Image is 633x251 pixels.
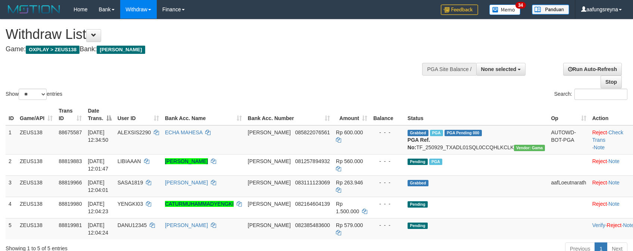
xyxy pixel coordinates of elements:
span: None selected [481,66,517,72]
span: [DATE] 12:01:47 [88,158,108,172]
th: Trans ID: activate to sort column ascending [56,104,85,125]
span: [DATE] 12:04:24 [88,222,108,236]
td: 3 [6,175,17,197]
a: Reject [592,180,607,186]
span: Rp 1.500.000 [336,201,359,214]
span: [PERSON_NAME] [248,201,291,207]
div: - - - [373,157,402,165]
span: 88819980 [59,201,82,207]
td: 2 [6,154,17,175]
img: Button%20Memo.svg [489,4,521,15]
button: None selected [476,63,526,76]
h1: Withdraw List [6,27,415,42]
div: - - - [373,200,402,208]
a: Reject [607,222,622,228]
th: Game/API: activate to sort column ascending [17,104,56,125]
span: [PERSON_NAME] [248,222,291,228]
h4: Game: Bank: [6,46,415,53]
span: YENGKI03 [118,201,143,207]
span: [PERSON_NAME] [248,180,291,186]
span: Rp 600.000 [336,129,363,135]
span: Marked by aafpengsreynich [429,159,442,165]
span: Rp 579.000 [336,222,363,228]
span: Pending [408,201,428,208]
a: ECHA MAHESA [165,129,202,135]
th: Bank Acc. Number: activate to sort column ascending [245,104,333,125]
th: User ID: activate to sort column ascending [115,104,162,125]
div: - - - [373,129,402,136]
th: Amount: activate to sort column ascending [333,104,370,125]
span: Pending [408,223,428,229]
span: 88819883 [59,158,82,164]
th: Bank Acc. Name: activate to sort column ascending [162,104,245,125]
a: CATURMUHAMMADYENGKI [165,201,234,207]
span: ALEXSIS2290 [118,129,151,135]
span: Vendor URL: https://trx31.1velocity.biz [514,145,545,151]
td: AUTOWD-BOT-PGA [548,125,589,154]
span: Pending [408,159,428,165]
span: SASA1819 [118,180,143,186]
span: OXPLAY > ZEUS138 [26,46,79,54]
th: Balance [370,104,405,125]
label: Search: [554,89,627,100]
span: Marked by aafpengsreynich [430,130,443,136]
span: Grabbed [408,180,428,186]
td: 5 [6,218,17,239]
td: 1 [6,125,17,154]
span: LIBIAAAN [118,158,141,164]
span: Rp 263.946 [336,180,363,186]
a: Note [608,180,620,186]
span: 34 [515,2,526,9]
span: [DATE] 12:04:01 [88,180,108,193]
div: - - - [373,179,402,186]
a: Reject [592,201,607,207]
span: Copy 083111123069 to clipboard [295,180,330,186]
th: Status [405,104,548,125]
td: aafLoeutnarath [548,175,589,197]
a: Note [608,201,620,207]
th: ID [6,104,17,125]
span: 88819981 [59,222,82,228]
span: [PERSON_NAME] [248,158,291,164]
td: ZEUS138 [17,125,56,154]
span: Copy 082164604139 to clipboard [295,201,330,207]
img: Feedback.jpg [441,4,478,15]
a: Verify [592,222,605,228]
span: Rp 560.000 [336,158,363,164]
span: [DATE] 12:04:23 [88,201,108,214]
span: [DATE] 12:34:50 [88,129,108,143]
span: PGA Pending [445,130,482,136]
img: panduan.png [532,4,569,15]
td: TF_250929_TXADL01SQL0CCQHLKCLK [405,125,548,154]
a: Note [594,144,605,150]
td: ZEUS138 [17,218,56,239]
a: Stop [601,76,622,88]
input: Search: [574,89,627,100]
div: - - - [373,221,402,229]
span: DANU12345 [118,222,147,228]
div: PGA Site Balance / [422,63,476,76]
span: [PERSON_NAME] [97,46,145,54]
a: Reject [592,129,607,135]
b: PGA Ref. No: [408,137,430,150]
select: Showentries [19,89,47,100]
a: Run Auto-Refresh [563,63,622,76]
a: [PERSON_NAME] [165,158,208,164]
td: 4 [6,197,17,218]
span: Grabbed [408,130,428,136]
td: ZEUS138 [17,175,56,197]
td: ZEUS138 [17,154,56,175]
span: 88819966 [59,180,82,186]
span: Copy 081257894932 to clipboard [295,158,330,164]
a: Reject [592,158,607,164]
label: Show entries [6,89,62,100]
span: Copy 082385483600 to clipboard [295,222,330,228]
a: Note [608,158,620,164]
td: ZEUS138 [17,197,56,218]
span: Copy 085822076561 to clipboard [295,129,330,135]
span: [PERSON_NAME] [248,129,291,135]
th: Op: activate to sort column ascending [548,104,589,125]
span: 88675587 [59,129,82,135]
a: [PERSON_NAME] [165,222,208,228]
img: MOTION_logo.png [6,4,62,15]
